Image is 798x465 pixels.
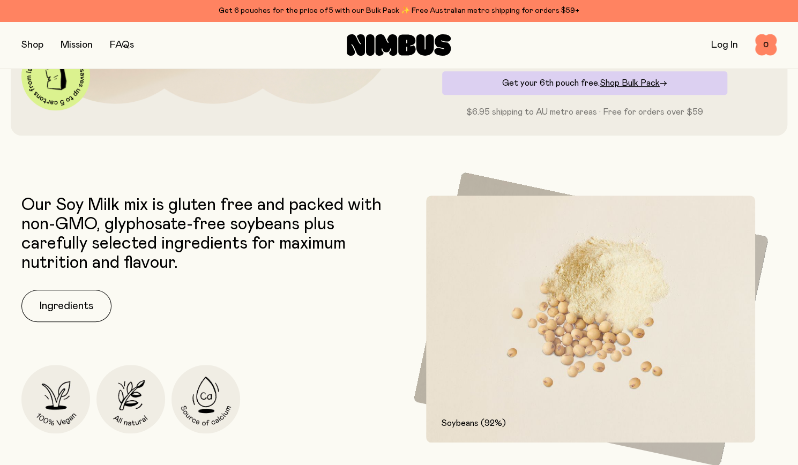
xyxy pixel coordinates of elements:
[110,40,134,50] a: FAQs
[426,196,756,442] img: 92% Soybeans and soybean powder
[21,4,777,17] div: Get 6 pouches for the price of 5 with our Bulk Pack ✨ Free Australian metro shipping for orders $59+
[442,71,728,95] div: Get your 6th pouch free.
[711,40,738,50] a: Log In
[21,290,111,322] button: Ingredients
[61,40,93,50] a: Mission
[441,417,741,430] p: Soybeans (92%)
[21,196,394,273] p: Our Soy Milk mix is gluten free and packed with non-GMO, glyphosate-free soybeans plus carefully ...
[755,34,777,56] button: 0
[442,106,728,118] p: $6.95 shipping to AU metro areas · Free for orders over $59
[600,79,660,87] span: Shop Bulk Pack
[600,79,667,87] a: Shop Bulk Pack→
